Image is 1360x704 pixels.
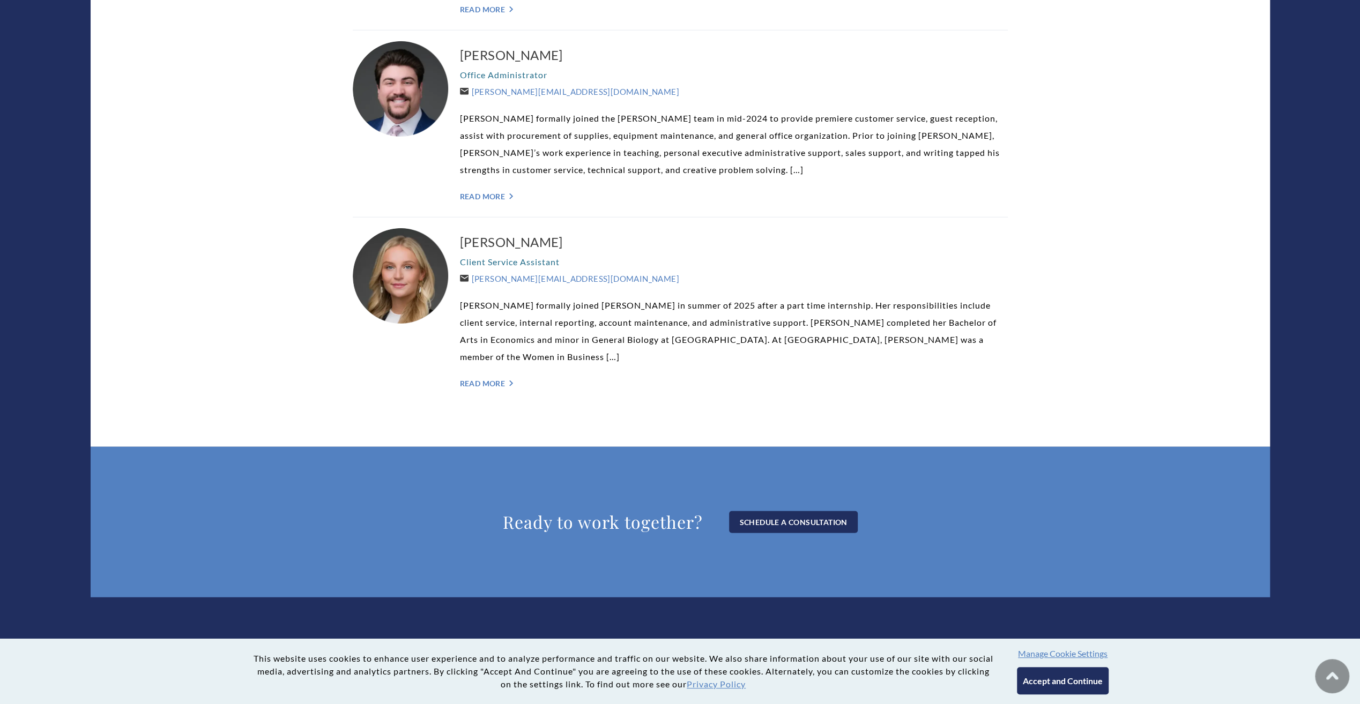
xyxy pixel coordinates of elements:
p: This website uses cookies to enhance user experience and to analyze performance and traffic on ou... [251,652,995,691]
a: [PERSON_NAME] [460,47,1008,64]
a: Schedule a Consultation [729,511,857,533]
a: [PERSON_NAME] [460,234,1008,251]
button: Accept and Continue [1017,667,1109,694]
a: Read More "> [460,379,1008,388]
a: [PERSON_NAME][EMAIL_ADDRESS][DOMAIN_NAME] [460,274,679,283]
a: Read More "> [460,192,1008,201]
p: Office Administrator [460,66,1008,84]
a: Privacy Policy [687,679,746,689]
p: [PERSON_NAME] formally joined [PERSON_NAME] in summer of 2025 after a part time internship. Her r... [460,297,1008,365]
a: Read More "> [460,5,1008,14]
h2: Ready to work together? [502,511,702,533]
p: Client Service Assistant [460,253,1008,271]
button: Manage Cookie Settings [1018,648,1108,658]
p: [PERSON_NAME] formally joined the [PERSON_NAME] team in mid-2024 to provide premiere customer ser... [460,110,1008,178]
a: [PERSON_NAME][EMAIL_ADDRESS][DOMAIN_NAME] [460,87,679,96]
